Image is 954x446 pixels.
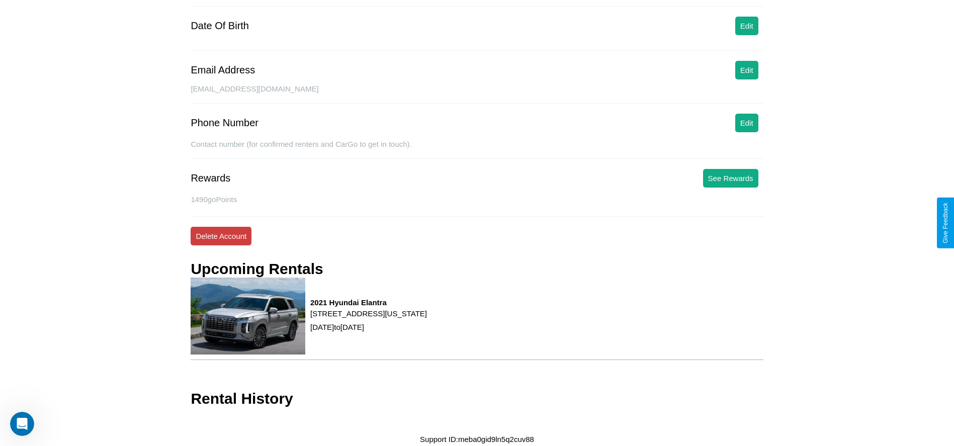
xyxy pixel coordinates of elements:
p: [STREET_ADDRESS][US_STATE] [310,307,427,320]
iframe: Intercom live chat [10,412,34,436]
button: See Rewards [703,169,758,188]
h3: Upcoming Rentals [191,260,323,278]
div: Contact number (for confirmed renters and CarGo to get in touch). [191,140,763,159]
h3: 2021 Hyundai Elantra [310,298,427,307]
div: Date Of Birth [191,20,249,32]
button: Edit [735,114,758,132]
div: [EMAIL_ADDRESS][DOMAIN_NAME] [191,84,763,104]
div: Rewards [191,172,230,184]
button: Delete Account [191,227,251,245]
button: Edit [735,61,758,79]
p: Support ID: meba0gid9ln5q2cuv88 [420,432,534,446]
img: rental [191,278,305,354]
h3: Rental History [191,390,293,407]
div: Phone Number [191,117,258,129]
div: Email Address [191,64,255,76]
button: Edit [735,17,758,35]
div: Give Feedback [942,203,949,243]
p: [DATE] to [DATE] [310,320,427,334]
p: 1490 goPoints [191,193,763,206]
